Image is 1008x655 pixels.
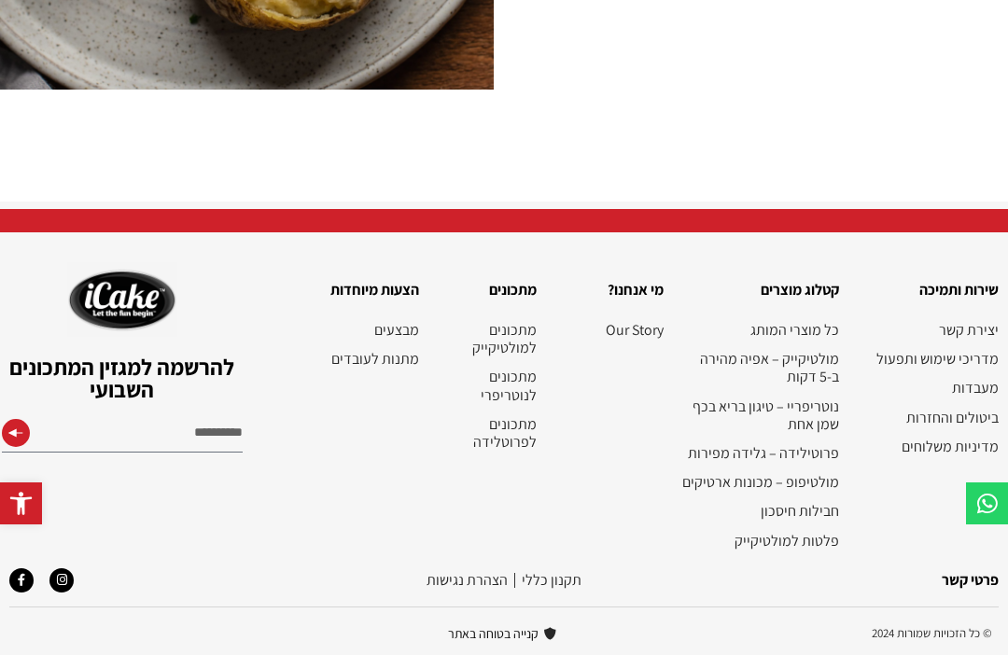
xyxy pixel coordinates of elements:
a: מבצעים [302,321,419,339]
a: ביטולים והחזרות [858,409,999,426]
span: קנייה בטוחה באתר [448,621,543,646]
nav: תפריט [858,321,999,455]
h2: © כל הזכויות שמורות 2024 [688,626,992,641]
a: מעבדות [858,379,999,397]
a: מולטיפופ – מכונות ארטיקים [682,473,839,491]
h2: מתכונים [438,278,537,302]
h2: מי אנחנו? [555,278,664,302]
a: פרטי קשר [942,570,999,590]
a: יצירת קשר [858,321,999,339]
h2: הצעות מיוחדות [302,278,419,302]
h2: להרשמה למגזין המתכונים השבועי [2,355,243,400]
a: מולטיקייק – אפיה מהירה ב-5 דקות [682,350,839,385]
a: הצהרת נגישות [427,570,508,590]
a: מתנות לעובדים [302,350,419,368]
nav: תפריט [302,321,419,368]
a: פלטות למולטיקייק [682,532,839,550]
a: מדריכי שימוש ותפעול [858,350,999,368]
nav: תפריט [682,321,839,550]
nav: תפריט [555,321,664,339]
a: Our Story [555,321,664,339]
a: מדיניות משלוחים [858,438,999,455]
a: תקנון‭ ‬כללי [522,570,581,590]
a: פרוטילידה – גלידה מפירות [682,444,839,462]
a: מתכונים למולטיקייק [438,321,537,356]
a: מתכונים לנוטריפרי [438,368,537,403]
nav: תפריט [438,321,537,451]
a: נוטריפריי – טיגון בריא בכף שמן אחת [682,397,839,433]
a: כל מוצרי המותג [682,321,839,339]
a: מתכונים לפרוטלידה [438,415,537,451]
h2: שירות ותמיכה [858,278,999,302]
a: חבילות חיסכון [682,502,839,520]
h2: קטלוג מוצרים [682,278,839,302]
